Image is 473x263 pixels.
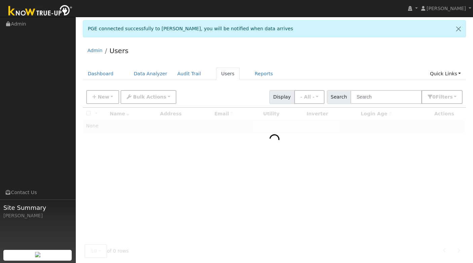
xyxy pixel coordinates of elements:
[294,90,325,104] button: - All -
[109,47,128,55] a: Users
[216,68,240,80] a: Users
[250,68,278,80] a: Reports
[327,90,351,104] span: Search
[451,21,466,37] a: Close
[3,212,72,219] div: [PERSON_NAME]
[3,203,72,212] span: Site Summary
[269,90,295,104] span: Display
[129,68,172,80] a: Data Analyzer
[436,94,453,100] span: Filter
[172,68,206,80] a: Audit Trail
[86,90,120,104] button: New
[121,90,176,104] button: Bulk Actions
[5,4,76,19] img: Know True-Up
[83,68,119,80] a: Dashboard
[350,90,422,104] input: Search
[425,68,466,80] a: Quick Links
[35,252,40,257] img: retrieve
[83,20,466,37] div: PGE connected successfully to [PERSON_NAME], you will be notified when data arrives
[450,94,452,100] span: s
[421,90,463,104] button: 0Filters
[133,94,166,100] span: Bulk Actions
[88,48,103,53] a: Admin
[427,6,466,11] span: [PERSON_NAME]
[98,94,109,100] span: New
